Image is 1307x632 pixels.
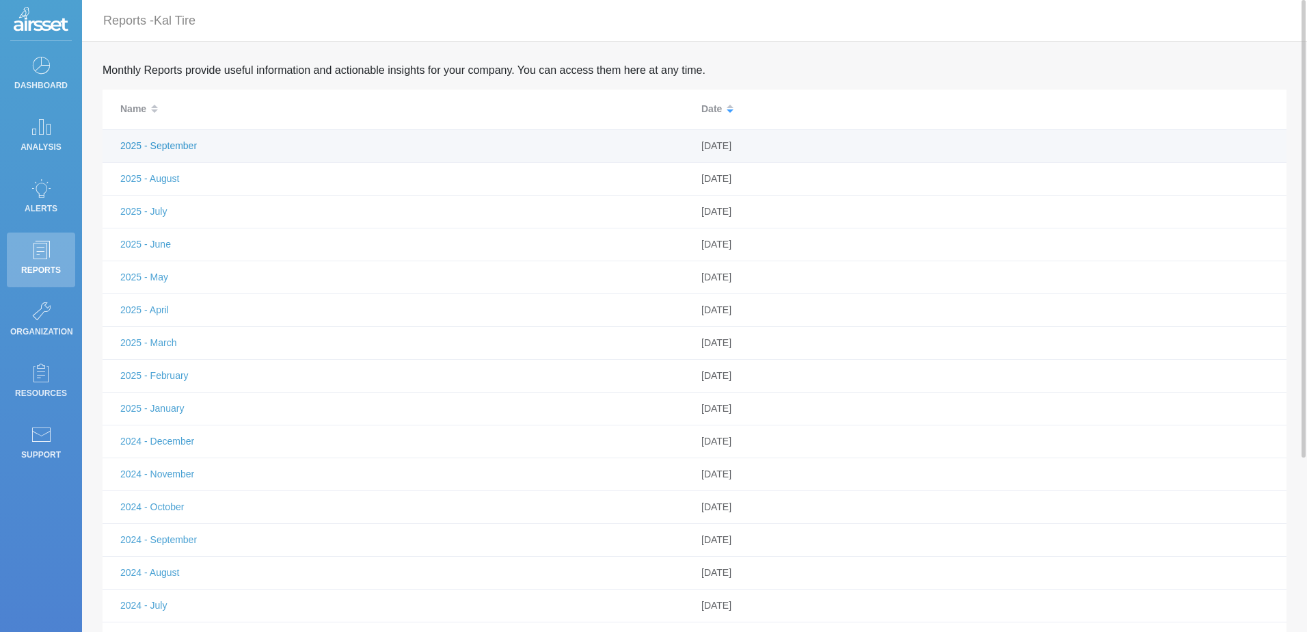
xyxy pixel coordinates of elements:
div: [DATE] [695,237,1286,252]
a: 2024 - December [120,436,194,447]
a: 2024 - September [120,534,197,545]
p: Support [10,445,72,465]
div: [DATE] [695,204,1286,220]
p: Resources [10,383,72,404]
p: Reports [10,260,72,280]
a: 2025 - May [120,272,168,282]
p: Organization [10,321,72,342]
a: 2024 - July [120,600,167,611]
div: Name [113,98,695,121]
div: [DATE] [695,138,1286,154]
div: [DATE] [695,171,1286,187]
p: Alerts [10,198,72,219]
div: Date [695,98,1286,121]
div: [DATE] [695,466,1286,482]
a: 2025 - February [120,370,189,381]
a: 2025 - January [120,403,184,414]
a: 2025 - July [120,206,167,217]
p: Analysis [10,137,72,157]
a: 2025 - August [120,173,179,184]
img: Logo [14,7,68,34]
span: Kal Tire [154,14,196,27]
a: 2025 - June [120,239,171,250]
a: Reports [7,233,75,287]
a: Alerts [7,171,75,226]
div: [DATE] [695,302,1286,318]
a: Dashboard [7,48,75,103]
a: 2025 - September [120,140,197,151]
a: Analysis [7,109,75,164]
div: [DATE] [695,269,1286,285]
div: [DATE] [695,499,1286,515]
p: Reports - [103,8,196,34]
a: Resources [7,356,75,410]
a: 2024 - November [120,469,194,479]
div: [DATE] [695,598,1286,614]
a: 2025 - March [120,337,176,348]
div: [DATE] [695,368,1286,384]
a: 2024 - October [120,501,184,512]
a: Support [7,417,75,472]
div: [DATE] [695,401,1286,417]
p: Dashboard [10,75,72,96]
div: [DATE] [695,565,1286,581]
p: Monthly Reports provide useful information and actionable insights for your company. You can acce... [103,62,1286,79]
div: [DATE] [695,532,1286,548]
a: Organization [7,294,75,349]
div: [DATE] [695,434,1286,449]
a: 2024 - August [120,567,179,578]
a: 2025 - April [120,304,169,315]
div: [DATE] [695,335,1286,351]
